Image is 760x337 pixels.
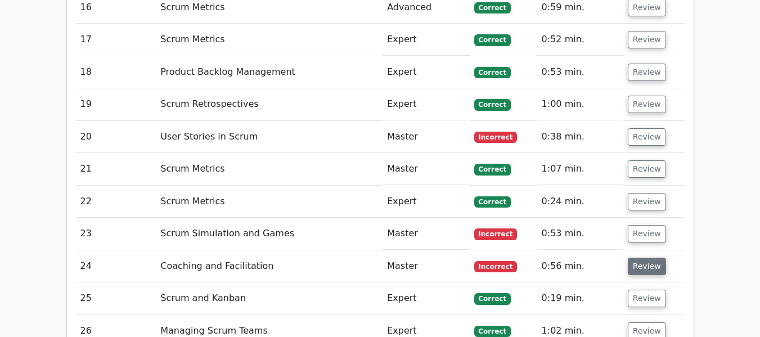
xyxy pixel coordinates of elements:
td: Master [383,250,469,282]
td: 25 [76,282,156,314]
button: Review [628,128,666,146]
span: Correct [474,293,511,304]
td: Scrum Metrics [156,153,383,185]
td: Expert [383,186,469,218]
button: Review [628,290,666,307]
td: Expert [383,282,469,314]
td: Expert [383,88,469,120]
button: Review [628,160,666,178]
td: Scrum Retrospectives [156,88,383,120]
button: Review [628,96,666,113]
td: 19 [76,88,156,120]
td: 0:56 min. [537,250,623,282]
td: Expert [383,56,469,88]
span: Correct [474,34,511,46]
td: 0:53 min. [537,56,623,88]
button: Review [628,31,666,48]
td: Master [383,121,469,153]
button: Review [628,225,666,242]
td: Scrum Metrics [156,24,383,56]
button: Review [628,64,666,81]
td: Scrum Metrics [156,186,383,218]
td: User Stories in Scrum [156,121,383,153]
td: Scrum and Kanban [156,282,383,314]
button: Review [628,193,666,210]
span: Correct [474,99,511,110]
span: Correct [474,196,511,208]
td: 1:07 min. [537,153,623,185]
span: Incorrect [474,132,518,143]
td: 24 [76,250,156,282]
button: Review [628,258,666,275]
td: Coaching and Facilitation [156,250,383,282]
td: 20 [76,121,156,153]
td: 1:00 min. [537,88,623,120]
td: 0:24 min. [537,186,623,218]
td: 0:19 min. [537,282,623,314]
td: 0:52 min. [537,24,623,56]
td: 0:53 min. [537,218,623,250]
span: Correct [474,67,511,78]
span: Incorrect [474,261,518,272]
td: Master [383,218,469,250]
td: Product Backlog Management [156,56,383,88]
td: Expert [383,24,469,56]
td: Scrum Simulation and Games [156,218,383,250]
td: 18 [76,56,156,88]
span: Correct [474,2,511,14]
td: 22 [76,186,156,218]
td: 17 [76,24,156,56]
td: 23 [76,218,156,250]
span: Correct [474,326,511,337]
span: Incorrect [474,228,518,240]
td: Master [383,153,469,185]
td: 0:38 min. [537,121,623,153]
span: Correct [474,164,511,175]
td: 21 [76,153,156,185]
